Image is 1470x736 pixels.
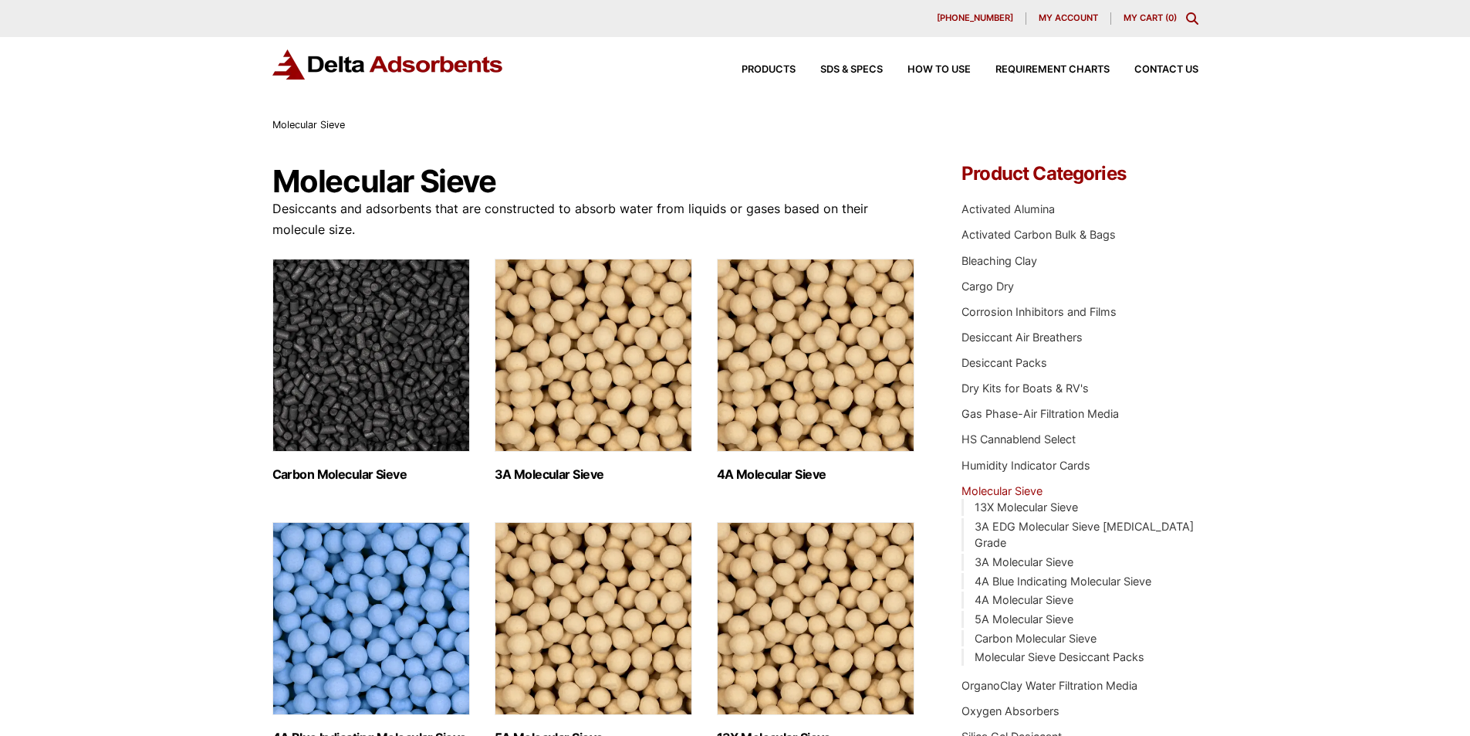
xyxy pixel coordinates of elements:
[272,259,470,452] img: Carbon Molecular Sieve
[717,467,914,482] h2: 4A Molecular Sieve
[975,575,1151,588] a: 4A Blue Indicating Molecular Sieve
[717,259,914,482] a: Visit product category 4A Molecular Sieve
[1134,65,1198,75] span: Contact Us
[975,555,1073,568] a: 3A Molecular Sieve
[961,228,1116,241] a: Activated Carbon Bulk & Bags
[883,65,971,75] a: How to Use
[975,632,1097,645] a: Carbon Molecular Sieve
[971,65,1110,75] a: Requirement Charts
[961,459,1090,472] a: Humidity Indicator Cards
[961,280,1014,293] a: Cargo Dry
[1124,12,1177,23] a: My Cart (0)
[1186,12,1198,25] div: Toggle Modal Content
[975,612,1073,626] a: 5A Molecular Sieve
[272,522,470,715] img: 4A Blue Indicating Molecular Sieve
[961,484,1043,497] a: Molecular Sieve
[924,12,1026,25] a: [PHONE_NUMBER]
[961,254,1037,267] a: Bleaching Clay
[272,467,470,482] h2: Carbon Molecular Sieve
[975,500,1078,514] a: 13X Molecular Sieve
[717,65,796,75] a: Products
[1168,12,1174,23] span: 0
[995,65,1110,75] span: Requirement Charts
[717,259,914,452] img: 4A Molecular Sieve
[742,65,796,75] span: Products
[272,259,470,482] a: Visit product category Carbon Molecular Sieve
[272,164,916,198] h1: Molecular Sieve
[495,259,692,482] a: Visit product category 3A Molecular Sieve
[961,704,1059,717] a: Oxygen Absorbers
[975,520,1194,550] a: 3A EDG Molecular Sieve [MEDICAL_DATA] Grade
[820,65,883,75] span: SDS & SPECS
[937,14,1013,22] span: [PHONE_NUMBER]
[961,407,1119,420] a: Gas Phase-Air Filtration Media
[1039,14,1098,22] span: My account
[1110,65,1198,75] a: Contact Us
[961,202,1055,215] a: Activated Alumina
[272,198,916,240] p: Desiccants and adsorbents that are constructed to absorb water from liquids or gases based on the...
[272,49,504,80] img: Delta Adsorbents
[796,65,883,75] a: SDS & SPECS
[961,164,1198,183] h4: Product Categories
[975,593,1073,606] a: 4A Molecular Sieve
[961,432,1076,446] a: HS Cannablend Select
[272,119,345,131] span: Molecular Sieve
[495,522,692,715] img: 5A Molecular Sieve
[975,650,1144,663] a: Molecular Sieve Desiccant Packs
[907,65,971,75] span: How to Use
[1026,12,1111,25] a: My account
[961,305,1117,318] a: Corrosion Inhibitors and Films
[495,467,692,482] h2: 3A Molecular Sieve
[961,679,1137,692] a: OrganoClay Water Filtration Media
[961,356,1047,369] a: Desiccant Packs
[717,522,914,715] img: 13X Molecular Sieve
[495,259,692,452] img: 3A Molecular Sieve
[961,331,1083,344] a: Desiccant Air Breathers
[961,382,1089,395] a: Dry Kits for Boats & RV's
